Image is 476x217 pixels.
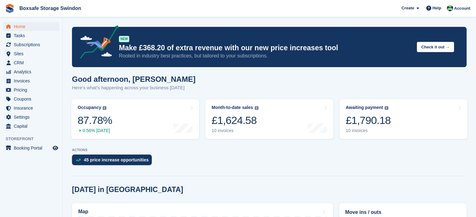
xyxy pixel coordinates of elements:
[212,128,258,133] div: 10 invoices
[14,113,51,121] span: Settings
[72,185,183,194] h2: [DATE] in [GEOGRAPHIC_DATA]
[345,209,461,216] h2: Move ins / outs
[52,144,59,152] a: Preview store
[5,4,14,13] img: stora-icon-8386f47178a22dfd0bd8f6a31ec36ba5ce8667c1dd55bd0f319d3a0aa187defe.svg
[14,49,51,58] span: Sites
[6,136,62,142] span: Storefront
[14,67,51,76] span: Analytics
[385,106,388,110] img: icon-info-grey-7440780725fd019a000dd9b08b2336e03edf1995a4989e88bcd33f0948082b44.svg
[402,5,414,11] span: Create
[447,5,453,11] img: Kim Virabi
[84,157,149,162] div: 45 price increase opportunities
[71,99,199,139] a: Occupancy 87.78% 0.56% [DATE]
[72,84,196,91] p: Here's what's happening across your business [DATE]
[14,95,51,103] span: Coupons
[417,42,454,52] button: Check it out →
[72,148,467,152] p: ACTIONS
[14,104,51,112] span: Insurance
[212,114,258,127] div: £1,624.58
[3,22,59,31] a: menu
[119,36,129,42] div: NEW
[78,128,112,133] div: 0.56% [DATE]
[103,106,106,110] img: icon-info-grey-7440780725fd019a000dd9b08b2336e03edf1995a4989e88bcd33f0948082b44.svg
[14,86,51,94] span: Pricing
[3,144,59,152] a: menu
[14,144,51,152] span: Booking Portal
[72,155,155,168] a: 45 price increase opportunities
[212,105,253,110] div: Month-to-date sales
[340,99,467,139] a: Awaiting payment £1,790.18 10 invoices
[14,58,51,67] span: CRM
[3,122,59,131] a: menu
[346,114,391,127] div: £1,790.18
[3,104,59,112] a: menu
[75,25,119,61] img: price-adjustments-announcement-icon-8257ccfd72463d97f412b2fc003d46551f7dbcb40ab6d574587a9cd5c0d94...
[78,209,88,215] h2: Map
[346,105,383,110] div: Awaiting payment
[3,58,59,67] a: menu
[3,76,59,85] a: menu
[119,43,412,52] p: Make £368.20 of extra revenue with our new price increases tool
[14,76,51,85] span: Invoices
[454,5,470,12] span: Account
[3,67,59,76] a: menu
[14,40,51,49] span: Subscriptions
[119,52,412,59] p: Rooted in industry best practices, but tailored to your subscriptions.
[255,106,258,110] img: icon-info-grey-7440780725fd019a000dd9b08b2336e03edf1995a4989e88bcd33f0948082b44.svg
[14,122,51,131] span: Capital
[432,5,441,11] span: Help
[78,105,101,110] div: Occupancy
[205,99,333,139] a: Month-to-date sales £1,624.58 10 invoices
[3,40,59,49] a: menu
[3,31,59,40] a: menu
[17,3,84,13] a: Boxsafe Storage Swindon
[346,128,391,133] div: 10 invoices
[3,113,59,121] a: menu
[76,159,81,161] img: price_increase_opportunities-93ffe204e8149a01c8c9dc8f82e8f89637d9d84a8eef4429ea346261dce0b2c0.svg
[78,114,112,127] div: 87.78%
[72,75,196,83] h1: Good afternoon, [PERSON_NAME]
[14,22,51,31] span: Home
[3,49,59,58] a: menu
[14,31,51,40] span: Tasks
[3,95,59,103] a: menu
[3,86,59,94] a: menu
